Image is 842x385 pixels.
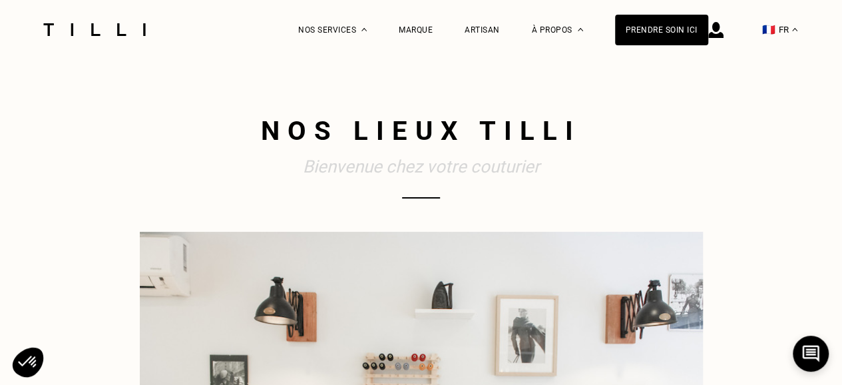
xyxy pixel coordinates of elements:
[578,28,583,31] img: Menu déroulant à propos
[762,23,775,36] span: 🇫🇷
[708,22,724,38] img: icône connexion
[792,28,797,31] img: menu déroulant
[615,15,708,45] a: Prendre soin ici
[399,25,433,35] a: Marque
[140,156,703,177] h2: Bienvenue chez votre couturier
[140,113,703,149] h1: Nos lieux Tilli
[39,23,150,36] img: Logo du service de couturière Tilli
[361,28,367,31] img: Menu déroulant
[465,25,500,35] a: Artisan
